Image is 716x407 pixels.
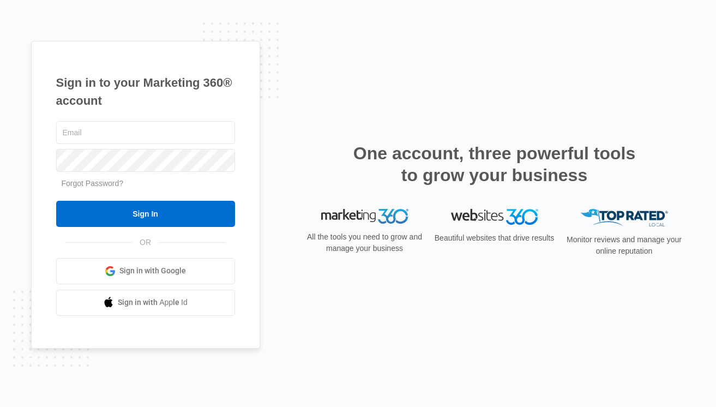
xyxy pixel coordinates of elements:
[434,232,556,244] p: Beautiful websites that drive results
[304,231,426,254] p: All the tools you need to grow and manage your business
[118,297,188,308] span: Sign in with Apple Id
[56,258,235,284] a: Sign in with Google
[350,142,639,186] h2: One account, three powerful tools to grow your business
[451,209,538,225] img: Websites 360
[56,74,235,110] h1: Sign in to your Marketing 360® account
[321,209,408,224] img: Marketing 360
[56,121,235,144] input: Email
[119,265,186,277] span: Sign in with Google
[132,237,159,248] span: OR
[581,209,668,227] img: Top Rated Local
[56,201,235,227] input: Sign In
[56,290,235,316] a: Sign in with Apple Id
[62,179,124,188] a: Forgot Password?
[563,234,685,257] p: Monitor reviews and manage your online reputation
